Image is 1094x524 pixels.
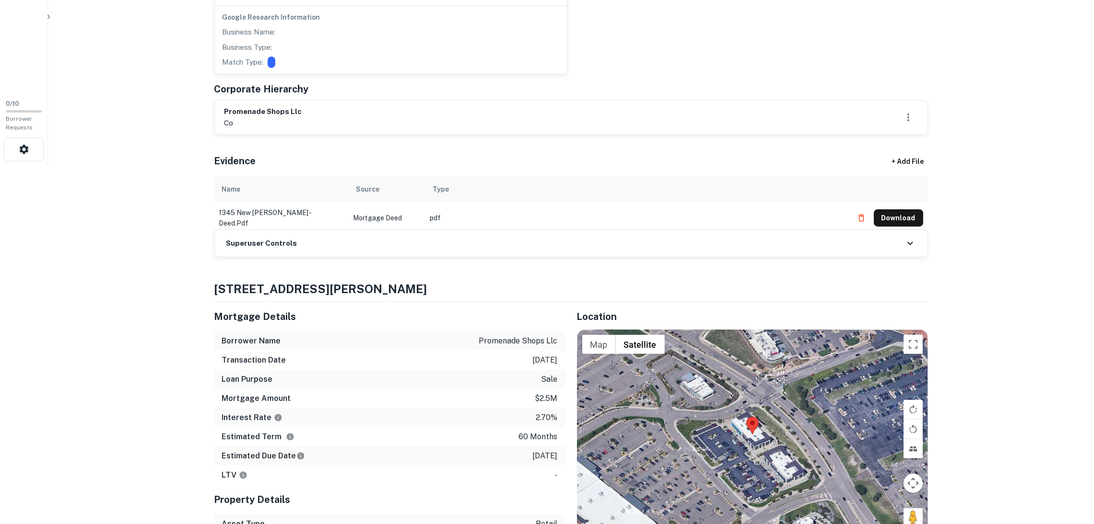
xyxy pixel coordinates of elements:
[214,176,928,229] div: scrollable content
[222,450,305,462] h6: Estimated Due Date
[214,82,309,96] h5: Corporate Hierarchy
[223,26,276,38] p: Business Name:
[222,469,247,481] h6: LTV
[222,374,273,385] h6: Loan Purpose
[223,42,272,53] p: Business Type:
[226,238,297,249] h6: Superuser Controls
[555,469,558,481] p: -
[536,412,558,423] p: 2.70%
[349,176,425,203] th: Source
[616,335,665,354] button: Show satellite imagery
[222,183,241,195] div: Name
[535,393,558,404] p: $2.5m
[541,374,558,385] p: sale
[222,393,291,404] h6: Mortgage Amount
[222,431,294,443] h6: Estimated Term
[214,203,349,233] td: 1345 new [PERSON_NAME] - deed.pdf
[533,354,558,366] p: [DATE]
[222,335,281,347] h6: Borrower Name
[274,413,282,422] svg: The interest rates displayed on the website are for informational purposes only and may be report...
[479,335,558,347] p: promenade shops llc
[239,471,247,479] svg: LTVs displayed on the website are for informational purposes only and may be reported incorrectly...
[224,117,302,129] p: co
[853,210,870,226] button: Delete file
[582,335,616,354] button: Show street map
[296,452,305,460] svg: Estimate is based on a standard schedule for this type of loan.
[874,209,923,227] button: Download
[286,433,294,441] svg: Term is based on a standard schedule for this type of loan.
[214,176,349,203] th: Name
[533,450,558,462] p: [DATE]
[349,203,425,233] td: Mortgage Deed
[425,176,848,203] th: Type
[223,57,264,68] p: Match Type:
[224,106,302,117] h6: promenade shops llc
[425,203,848,233] td: pdf
[222,354,286,366] h6: Transaction Date
[214,154,256,168] h5: Evidence
[904,400,923,419] button: Rotate map clockwise
[214,309,565,324] h5: Mortgage Details
[904,335,923,354] button: Toggle fullscreen view
[1046,447,1094,493] iframe: Chat Widget
[6,100,19,107] span: 0 / 10
[433,183,449,195] div: Type
[6,115,33,131] span: Borrower Requests
[356,183,380,195] div: Source
[904,420,923,439] button: Rotate map counterclockwise
[577,309,928,324] h5: Location
[874,153,941,170] div: + Add File
[222,412,282,423] h6: Interest Rate
[904,439,923,458] button: Tilt map
[214,492,565,507] h5: Property Details
[519,431,558,443] p: 60 months
[223,12,559,23] h6: Google Research Information
[904,474,923,493] button: Map camera controls
[214,280,928,297] h4: [STREET_ADDRESS][PERSON_NAME]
